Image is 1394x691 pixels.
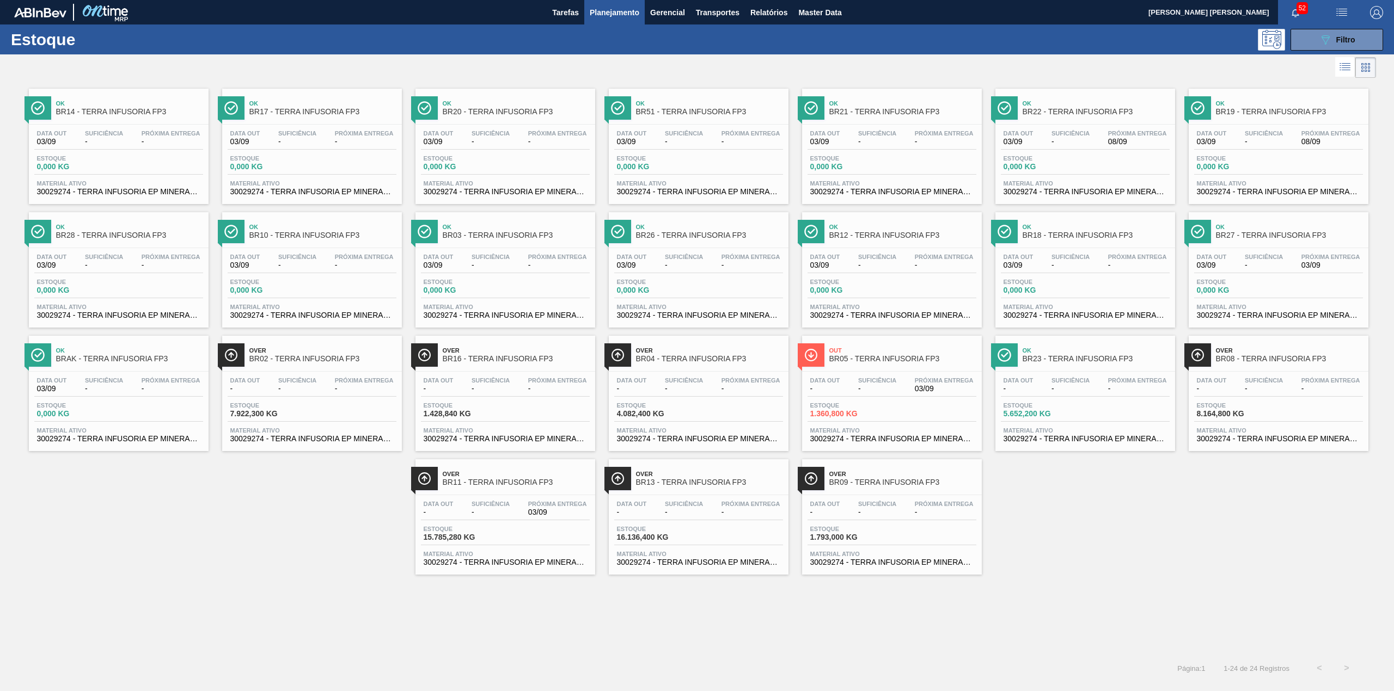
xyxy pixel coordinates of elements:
[1023,347,1170,354] span: Ok
[858,138,896,146] span: -
[722,254,780,260] span: Próxima Entrega
[987,204,1181,328] a: ÍconeOkBR18 - TERRA INFUSORIA FP3Data out03/09Suficiência-Próxima Entrega-Estoque0,000 KGMaterial...
[31,101,45,115] img: Ícone
[1108,254,1167,260] span: Próxima Entrega
[1197,427,1360,434] span: Material ativo
[37,427,200,434] span: Material ativo
[278,130,316,137] span: Suficiência
[424,410,500,418] span: 1.428,840 KG
[1291,29,1383,51] button: Filtro
[915,377,974,384] span: Próxima Entrega
[528,254,587,260] span: Próxima Entrega
[37,155,113,162] span: Estoque
[617,155,693,162] span: Estoque
[1004,427,1167,434] span: Material ativo
[1336,35,1355,44] span: Filtro
[224,348,238,362] img: Ícone
[230,180,394,187] span: Material ativo
[142,377,200,384] span: Próxima Entrega
[998,225,1011,238] img: Ícone
[224,225,238,238] img: Ícone
[418,225,431,238] img: Ícone
[810,304,974,310] span: Material ativo
[1370,6,1383,19] img: Logout
[1245,377,1283,384] span: Suficiência
[424,377,454,384] span: Data out
[1216,347,1363,354] span: Over
[424,279,500,285] span: Estoque
[1245,385,1283,393] span: -
[858,254,896,260] span: Suficiência
[230,311,394,319] span: 30029274 - TERRA INFUSORIA EP MINERALS FP3
[1181,328,1374,451] a: ÍconeOverBR08 - TERRA INFUSORIA FP3Data out-Suficiência-Próxima Entrega-Estoque8.164,800 KGMateri...
[810,286,886,294] span: 0,000 KG
[1301,254,1360,260] span: Próxima Entrega
[335,385,394,393] span: -
[1197,130,1227,137] span: Data out
[424,402,500,409] span: Estoque
[335,254,394,260] span: Próxima Entrega
[998,348,1011,362] img: Ícone
[56,100,203,107] span: Ok
[636,108,783,116] span: BR51 - TERRA INFUSORIA FP3
[37,410,113,418] span: 0,000 KG
[1004,254,1034,260] span: Data out
[249,231,396,239] span: BR10 - TERRA INFUSORIA FP3
[829,231,976,239] span: BR12 - TERRA INFUSORIA FP3
[1301,261,1360,269] span: 03/09
[722,130,780,137] span: Próxima Entrega
[249,355,396,363] span: BR02 - TERRA INFUSORIA FP3
[617,261,647,269] span: 03/09
[1181,204,1374,328] a: ÍconeOkBR27 - TERRA INFUSORIA FP3Data out03/09Suficiência-Próxima Entrega03/09Estoque0,000 KGMate...
[1197,261,1227,269] span: 03/09
[617,311,780,319] span: 30029274 - TERRA INFUSORIA EP MINERALS FP3
[722,385,780,393] span: -
[1197,279,1273,285] span: Estoque
[224,101,238,115] img: Ícone
[915,254,974,260] span: Próxima Entrega
[142,385,200,393] span: -
[472,385,510,393] span: -
[424,138,454,146] span: 03/09
[810,279,886,285] span: Estoque
[617,427,780,434] span: Material ativo
[56,355,203,363] span: BRAK - TERRA INFUSORIA FP3
[142,138,200,146] span: -
[1051,261,1090,269] span: -
[858,130,896,137] span: Suficiência
[665,385,703,393] span: -
[810,180,974,187] span: Material ativo
[230,377,260,384] span: Data out
[1004,286,1080,294] span: 0,000 KG
[424,311,587,319] span: 30029274 - TERRA INFUSORIA EP MINERALS FP3
[636,100,783,107] span: Ok
[636,347,783,354] span: Over
[810,385,840,393] span: -
[722,261,780,269] span: -
[230,304,394,310] span: Material ativo
[1197,254,1227,260] span: Data out
[230,279,307,285] span: Estoque
[810,155,886,162] span: Estoque
[56,108,203,116] span: BR14 - TERRA INFUSORIA FP3
[85,385,123,393] span: -
[858,385,896,393] span: -
[1216,100,1363,107] span: Ok
[617,410,693,418] span: 4.082,400 KG
[810,410,886,418] span: 1.360,800 KG
[230,427,394,434] span: Material ativo
[1301,377,1360,384] span: Próxima Entrega
[21,81,214,204] a: ÍconeOkBR14 - TERRA INFUSORIA FP3Data out03/09Suficiência-Próxima Entrega-Estoque0,000 KGMaterial...
[1197,410,1273,418] span: 8.164,800 KG
[1301,385,1360,393] span: -
[85,138,123,146] span: -
[810,402,886,409] span: Estoque
[794,328,987,451] a: ÍconeOutBR05 - TERRA INFUSORIA FP3Data out-Suficiência-Próxima Entrega03/09Estoque1.360,800 KGMat...
[552,6,579,19] span: Tarefas
[1216,224,1363,230] span: Ok
[1197,304,1360,310] span: Material ativo
[230,385,260,393] span: -
[443,100,590,107] span: Ok
[37,130,67,137] span: Data out
[31,348,45,362] img: Ícone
